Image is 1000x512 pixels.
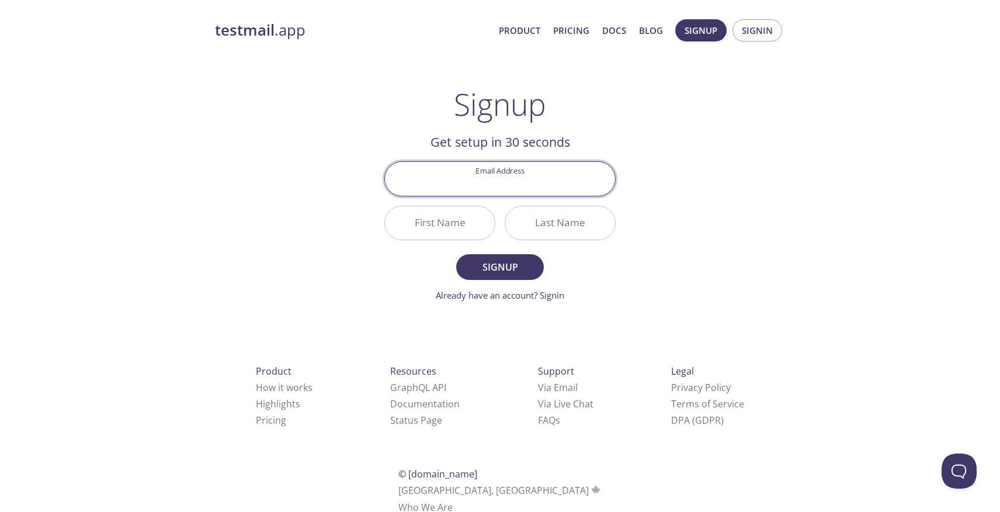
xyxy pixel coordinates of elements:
[398,484,602,497] span: [GEOGRAPHIC_DATA], [GEOGRAPHIC_DATA]
[538,381,578,394] a: Via Email
[671,414,724,427] a: DPA (GDPR)
[671,365,694,378] span: Legal
[742,23,773,38] span: Signin
[732,19,782,41] button: Signin
[456,254,544,280] button: Signup
[469,259,531,275] span: Signup
[256,365,291,378] span: Product
[215,20,275,40] strong: testmail
[390,414,442,427] a: Status Page
[538,365,574,378] span: Support
[436,289,564,301] a: Already have an account? Signin
[390,365,436,378] span: Resources
[398,468,477,480] span: © [DOMAIN_NAME]
[639,23,663,38] a: Blog
[384,132,616,152] h2: Get setup in 30 seconds
[256,414,286,427] a: Pricing
[390,381,446,394] a: GraphQL API
[454,87,546,122] h1: Signup
[553,23,589,38] a: Pricing
[671,397,744,410] a: Terms of Service
[538,414,560,427] a: FAQ
[671,381,731,394] a: Privacy Policy
[602,23,626,38] a: Docs
[675,19,727,41] button: Signup
[942,454,977,489] iframe: Help Scout Beacon - Open
[256,397,300,410] a: Highlights
[215,20,489,40] a: testmail.app
[685,23,717,38] span: Signup
[256,381,312,394] a: How it works
[538,397,593,410] a: Via Live Chat
[555,414,560,427] span: s
[390,397,460,410] a: Documentation
[499,23,540,38] a: Product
